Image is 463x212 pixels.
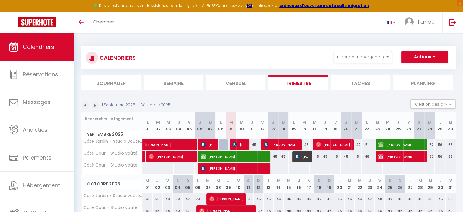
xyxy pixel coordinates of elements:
abbr: L [197,178,199,184]
th: 05 [183,175,193,193]
strong: ICI [247,3,252,8]
div: 61 [142,193,153,205]
div: 45 [330,151,341,162]
span: [PERSON_NAME] [201,163,266,174]
th: 23 [365,175,375,193]
div: 45 [278,151,289,162]
th: 18 [320,112,330,139]
th: 27 [414,112,424,139]
abbr: V [237,178,240,184]
th: 08 [213,175,223,193]
th: 12 [257,112,268,139]
img: Super Booking [18,17,56,27]
abbr: M [146,178,149,184]
th: 01 [142,175,153,193]
div: 45 [425,193,435,205]
div: 46 [324,193,334,205]
abbr: M [348,178,351,184]
div: 56 [435,139,445,150]
div: 49 [244,193,254,205]
th: 16 [299,112,309,139]
div: 45 [294,193,304,205]
abbr: L [338,178,340,184]
span: [PERSON_NAME] [201,139,215,150]
th: 11 [247,112,257,139]
div: 51 [362,139,372,150]
abbr: M [240,119,243,125]
th: 02 [153,112,163,139]
th: 28 [415,175,425,193]
abbr: D [257,178,260,184]
div: 45 [435,193,445,205]
th: 13 [264,175,274,193]
th: 10 [233,175,243,193]
abbr: D [428,119,431,125]
th: 01 [142,112,153,139]
li: Trimestre [268,75,328,90]
th: 26 [403,112,414,139]
abbr: D [209,119,212,125]
abbr: M [449,119,452,125]
th: 22 [362,112,372,139]
th: 09 [226,112,236,139]
th: 30 [435,175,445,193]
div: 48 [163,193,173,205]
abbr: V [449,178,452,184]
abbr: S [198,119,201,125]
th: 10 [236,112,247,139]
a: créneaux d'ouverture de la salle migration [279,3,369,8]
th: 13 [268,112,278,139]
abbr: J [324,119,326,125]
th: 27 [405,175,415,193]
div: 45 [334,193,344,205]
th: 24 [383,112,393,139]
div: 45 [284,193,294,205]
abbr: D [186,178,189,184]
img: ... [405,17,414,27]
th: 25 [393,112,403,139]
div: 47 [365,193,375,205]
h3: CALENDRIERS [98,51,136,65]
th: 26 [395,175,405,193]
abbr: D [398,178,402,184]
span: Paiements [23,154,51,161]
abbr: J [227,178,230,184]
span: [PERSON_NAME] [209,193,244,205]
th: 16 [294,175,304,193]
th: 09 [223,175,233,193]
a: Chercher [88,12,118,33]
div: 52 [424,139,435,150]
abbr: L [268,178,270,184]
abbr: M [277,178,281,184]
th: 14 [278,112,289,139]
div: 55 [153,193,163,205]
span: [PERSON_NAME] [378,151,423,162]
span: Côté Jardin - Studio voûté by [PERSON_NAME] Conciergerie [82,139,143,144]
th: 02 [153,175,163,193]
div: 73 [193,193,203,205]
li: Tâches [331,75,390,90]
th: 30 [445,112,456,139]
abbr: V [334,119,337,125]
span: Calendriers [23,43,54,51]
abbr: D [282,119,285,125]
div: 45 [310,151,320,162]
abbr: M [429,178,432,184]
div: 45 [264,193,274,205]
th: 21 [345,175,355,193]
th: 07 [205,112,215,139]
div: 45 [254,193,264,205]
abbr: S [176,178,179,184]
div: 63 [445,139,456,150]
abbr: V [261,119,264,125]
th: 04 [174,112,184,139]
abbr: M [386,119,390,125]
th: 24 [375,175,385,193]
div: 45 [415,193,425,205]
abbr: L [147,119,149,125]
span: [PERSON_NAME][DEMOGRAPHIC_DATA] [264,139,298,150]
th: 29 [435,112,445,139]
li: Semaine [144,75,203,90]
div: 45 [395,193,405,205]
